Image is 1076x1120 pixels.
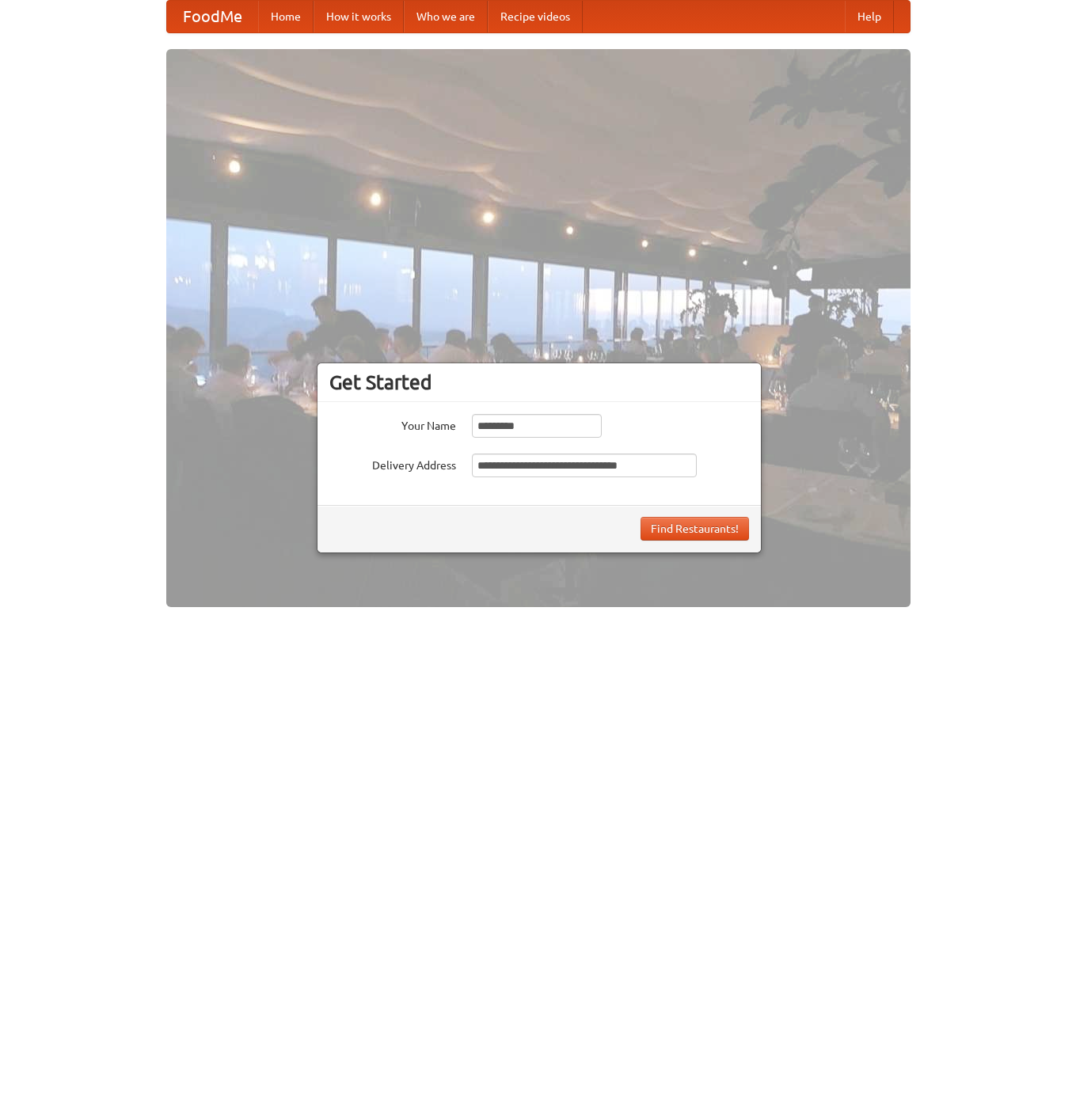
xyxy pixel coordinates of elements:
a: FoodMe [167,1,258,32]
label: Delivery Address [329,454,456,473]
a: Help [845,1,894,32]
a: Who we are [404,1,488,32]
a: Home [258,1,314,32]
h3: Get Started [329,370,749,394]
label: Your Name [329,414,456,434]
a: How it works [314,1,404,32]
a: Recipe videos [488,1,583,32]
button: Find Restaurants! [641,517,749,541]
